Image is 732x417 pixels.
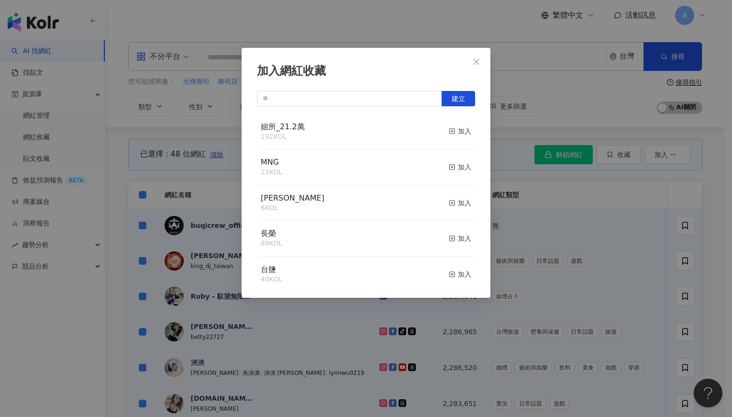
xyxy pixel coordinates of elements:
[261,132,305,142] div: 192 KOL
[261,239,282,248] div: 88 KOL
[261,194,324,202] a: [PERSON_NAME]
[449,269,471,280] div: 加入
[449,264,471,284] button: 加入
[261,275,282,284] div: 40 KOL
[261,123,305,131] a: 姐所_21.2萬
[449,233,471,244] div: 加入
[449,157,471,177] button: 加入
[449,198,471,208] div: 加入
[261,168,282,177] div: 21 KOL
[449,162,471,172] div: 加入
[449,126,471,136] div: 加入
[467,52,486,71] button: Close
[261,265,276,274] span: 台鹽
[261,158,279,167] span: MNG
[261,122,305,131] span: 姐所_21.2萬
[473,58,480,66] span: close
[449,228,471,248] button: 加入
[261,229,276,238] span: 長榮
[257,63,475,79] div: 加入網紅收藏
[261,266,276,273] a: 台鹽
[449,193,471,213] button: 加入
[449,122,471,142] button: 加入
[442,91,475,106] button: 建立
[261,158,279,166] a: MNG
[261,193,324,203] span: [PERSON_NAME]
[452,95,465,102] span: 建立
[261,203,324,213] div: 6 KOL
[261,230,276,237] a: 長榮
